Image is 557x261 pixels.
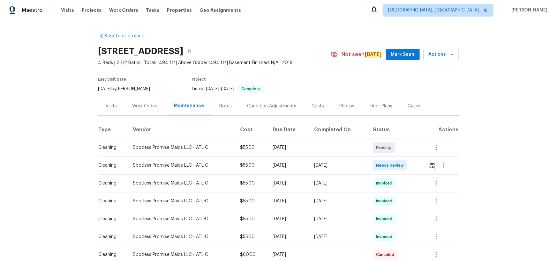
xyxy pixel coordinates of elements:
div: Spotless Promise Maids LLC - ATL-C [133,251,230,258]
span: Invoiced [376,180,395,186]
th: Actions [424,121,459,139]
div: [DATE] [273,216,304,222]
div: Spotless Promise Maids LLC - ATL-C [133,234,230,240]
em: [DATE] [365,52,382,57]
div: [DATE] [273,198,304,204]
div: [DATE] [314,216,363,222]
div: Spotless Promise Maids LLC - ATL-C [133,216,230,222]
th: Completed On [309,121,368,139]
div: Visits [106,103,117,109]
div: Cleaning [99,180,123,186]
div: Work Orders [132,103,159,109]
th: Due Date [267,121,309,139]
span: Pending [376,144,394,151]
div: by [PERSON_NAME] [98,85,158,93]
span: Tasks [146,8,159,12]
div: Notes [220,103,232,109]
div: Condition Adjustments [247,103,297,109]
div: [DATE] [314,180,363,186]
div: Cleaning [99,162,123,169]
span: Invoiced [376,234,395,240]
span: - [206,87,235,91]
div: [DATE] [314,162,363,169]
span: Projects [82,7,102,13]
span: 4 Beds | 2 1/2 Baths | Total: 1494 ft² | Above Grade: 1494 ft² | Basement Finished: N/A | 2019 [98,60,330,66]
div: $55.00 [240,234,262,240]
span: Properties [167,7,192,13]
div: $55.00 [240,162,262,169]
span: Invoiced [376,216,395,222]
button: Review Icon [429,158,436,173]
div: [DATE] [273,234,304,240]
a: Back to all projects [98,33,160,39]
div: $55.00 [240,144,262,151]
span: [DATE] [98,87,112,91]
div: [DATE] [273,180,304,186]
span: Needs Review [376,162,407,169]
span: Geo Assignments [199,7,241,13]
span: [DATE] [221,87,235,91]
img: Review Icon [430,163,435,169]
span: [PERSON_NAME] [509,7,547,13]
th: Vendor [128,121,235,139]
span: Maestro [22,7,43,13]
button: Actions [424,49,459,61]
div: Spotless Promise Maids LLC - ATL-C [133,144,230,151]
span: [DATE] [206,87,220,91]
div: $55.00 [240,180,262,186]
div: $60.00 [240,251,262,258]
span: Work Orders [109,7,138,13]
span: Complete [239,87,264,91]
div: Maintenance [174,103,204,109]
span: Not seen [342,51,382,58]
span: Listed [192,87,264,91]
div: Cleaning [99,198,123,204]
div: Costs [312,103,324,109]
div: $55.00 [240,216,262,222]
button: Mark Seen [386,49,420,61]
span: Last Visit Date [98,77,126,81]
th: Type [98,121,128,139]
div: Spotless Promise Maids LLC - ATL-C [133,198,230,204]
span: Mark Seen [391,51,415,59]
div: Spotless Promise Maids LLC - ATL-C [133,162,230,169]
th: Status [368,121,424,139]
div: Cleaning [99,234,123,240]
div: Cleaning [99,251,123,258]
div: $55.00 [240,198,262,204]
div: Spotless Promise Maids LLC - ATL-C [133,180,230,186]
span: [GEOGRAPHIC_DATA], [GEOGRAPHIC_DATA] [388,7,479,13]
div: [DATE] [314,198,363,204]
span: Canceled [376,251,397,258]
span: Invoiced [376,198,395,204]
th: Cost [235,121,267,139]
div: Photos [340,103,355,109]
div: [DATE] [273,162,304,169]
div: Cases [408,103,421,109]
div: Cleaning [99,144,123,151]
div: Cleaning [99,216,123,222]
div: [DATE] [314,234,363,240]
span: Actions [429,51,454,59]
div: [DATE] [273,144,304,151]
button: Copy Address [184,46,195,57]
span: Project [192,77,206,81]
div: [DATE] [273,251,304,258]
div: Floor Plans [370,103,393,109]
span: Visits [61,7,74,13]
h2: [STREET_ADDRESS] [98,48,184,54]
